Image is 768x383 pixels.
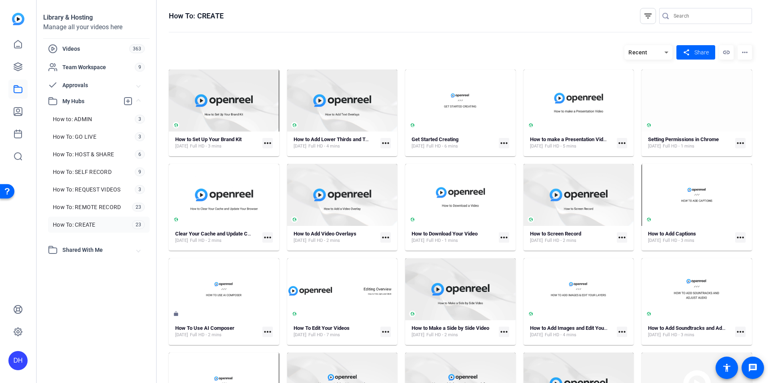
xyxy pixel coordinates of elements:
[674,11,746,21] input: Search
[530,325,614,338] a: How to Add Images and Edit Your Layers[DATE]Full HD - 4 mins
[12,13,24,25] img: blue-gradient.svg
[412,325,496,338] a: How to Make a Side by Side Video[DATE]Full HD - 2 mins
[530,136,614,150] a: How to make a Presentation Video[DATE]Full HD - 5 mins
[132,203,145,211] span: 23
[648,136,732,150] a: Setting Permissions in Chrome[DATE]Full HD - 1 mins
[545,237,576,244] span: Full HD - 2 mins
[648,325,745,331] strong: How to Add Soundtracks and Adjust Audio
[53,115,92,123] span: How to: ADMIN
[175,332,188,338] span: [DATE]
[412,231,496,244] a: How to Download Your Video[DATE]Full HD - 1 mins
[175,325,259,338] a: How To Use AI Composer[DATE]Full HD - 2 mins
[190,332,222,338] span: Full HD - 2 mins
[294,136,394,142] strong: How to Add Lower Thirds and Text Overlays
[530,231,581,237] strong: How to Screen Record
[169,11,224,21] h1: How To: CREATE
[499,138,509,148] mat-icon: more_horiz
[676,45,715,60] button: Share
[412,237,424,244] span: [DATE]
[617,138,627,148] mat-icon: more_horiz
[262,327,273,337] mat-icon: more_horiz
[62,81,137,90] span: Approvals
[294,136,378,150] a: How to Add Lower Thirds and Text Overlays[DATE]Full HD - 4 mins
[735,138,746,148] mat-icon: more_horiz
[499,327,509,337] mat-icon: more_horiz
[648,332,661,338] span: [DATE]
[43,242,150,258] mat-expansion-panel-header: Shared With Me
[380,327,391,337] mat-icon: more_horiz
[53,150,114,158] span: How To: HOST & SHARE
[738,45,752,60] mat-icon: more_horiz
[308,332,340,338] span: Full HD - 7 mins
[53,168,112,176] span: How To: SELF RECORD
[135,150,145,159] span: 6
[735,232,746,243] mat-icon: more_horiz
[48,146,150,162] a: How To: HOST & SHARE6
[294,237,306,244] span: [DATE]
[175,237,188,244] span: [DATE]
[748,363,758,373] mat-icon: message
[412,231,478,237] strong: How to Download Your Video
[135,132,145,141] span: 3
[412,136,458,142] strong: Get Started Creating
[135,115,145,124] span: 3
[530,143,543,150] span: [DATE]
[380,232,391,243] mat-icon: more_horiz
[545,143,576,150] span: Full HD - 5 mins
[663,143,694,150] span: Full HD - 1 mins
[43,13,150,22] div: Library & Hosting
[190,143,222,150] span: Full HD - 3 mins
[617,232,627,243] mat-icon: more_horiz
[294,231,378,244] a: How to Add Video Overlays[DATE]Full HD - 2 mins
[262,232,273,243] mat-icon: more_horiz
[48,129,150,145] a: How To: GO LIVE3
[722,363,732,373] mat-icon: accessibility
[663,332,694,338] span: Full HD - 3 mins
[530,231,614,244] a: How to Screen Record[DATE]Full HD - 2 mins
[294,231,356,237] strong: How to Add Video Overlays
[48,217,150,233] a: How To: CREATE23
[426,143,458,150] span: Full HD - 6 mins
[135,185,145,194] span: 3
[175,136,242,142] strong: How to Set Up Your Brand Kit
[719,45,734,60] mat-icon: link
[175,231,259,244] a: Clear Your Cache and Update Chrome or Edge[DATE]Full HD - 2 mins
[262,138,273,148] mat-icon: more_horiz
[308,143,340,150] span: Full HD - 4 mins
[48,111,150,127] a: How to: ADMIN3
[530,136,609,142] strong: How to make a Presentation Video
[412,136,496,150] a: Get Started Creating[DATE]Full HD - 6 mins
[426,332,458,338] span: Full HD - 2 mins
[294,332,306,338] span: [DATE]
[735,327,746,337] mat-icon: more_horiz
[648,143,661,150] span: [DATE]
[294,325,350,331] strong: How To Edit Your Videos
[190,237,222,244] span: Full HD - 2 mins
[294,143,306,150] span: [DATE]
[412,325,489,331] strong: How to Make a Side by Side Video
[545,332,576,338] span: Full HD - 4 mins
[8,351,28,370] div: DH
[129,44,145,53] span: 363
[62,63,135,71] span: Team Workspace
[43,77,150,93] mat-expansion-panel-header: Approvals
[648,231,696,237] strong: How to Add Captions
[380,138,391,148] mat-icon: more_horiz
[681,47,691,58] mat-icon: share
[135,168,145,176] span: 9
[530,237,543,244] span: [DATE]
[617,327,627,337] mat-icon: more_horiz
[53,221,96,229] span: How To: CREATE
[62,97,119,106] span: My Hubs
[175,231,281,237] strong: Clear Your Cache and Update Chrome or Edge
[48,182,150,197] a: How To: REQUEST VIDEOS3
[53,133,96,141] span: How To: GO LIVE
[53,186,121,193] span: How To: REQUEST VIDEOS
[530,332,543,338] span: [DATE]
[648,231,732,244] a: How to Add Captions[DATE]Full HD - 3 mins
[648,136,719,142] strong: Setting Permissions in Chrome
[648,325,732,338] a: How to Add Soundtracks and Adjust Audio[DATE]Full HD - 3 mins
[648,237,661,244] span: [DATE]
[43,22,150,32] div: Manage all your videos here
[628,49,648,56] span: Recent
